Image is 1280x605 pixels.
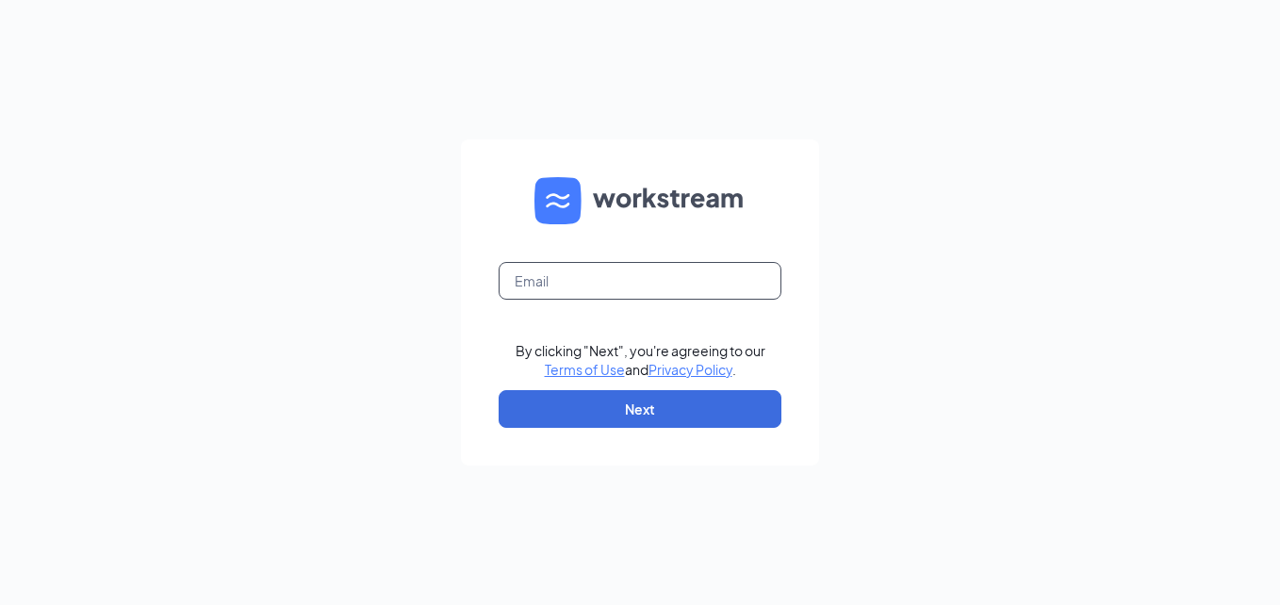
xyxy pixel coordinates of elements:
[499,390,781,428] button: Next
[516,341,765,379] div: By clicking "Next", you're agreeing to our and .
[534,177,746,224] img: WS logo and Workstream text
[499,262,781,300] input: Email
[545,361,625,378] a: Terms of Use
[648,361,732,378] a: Privacy Policy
